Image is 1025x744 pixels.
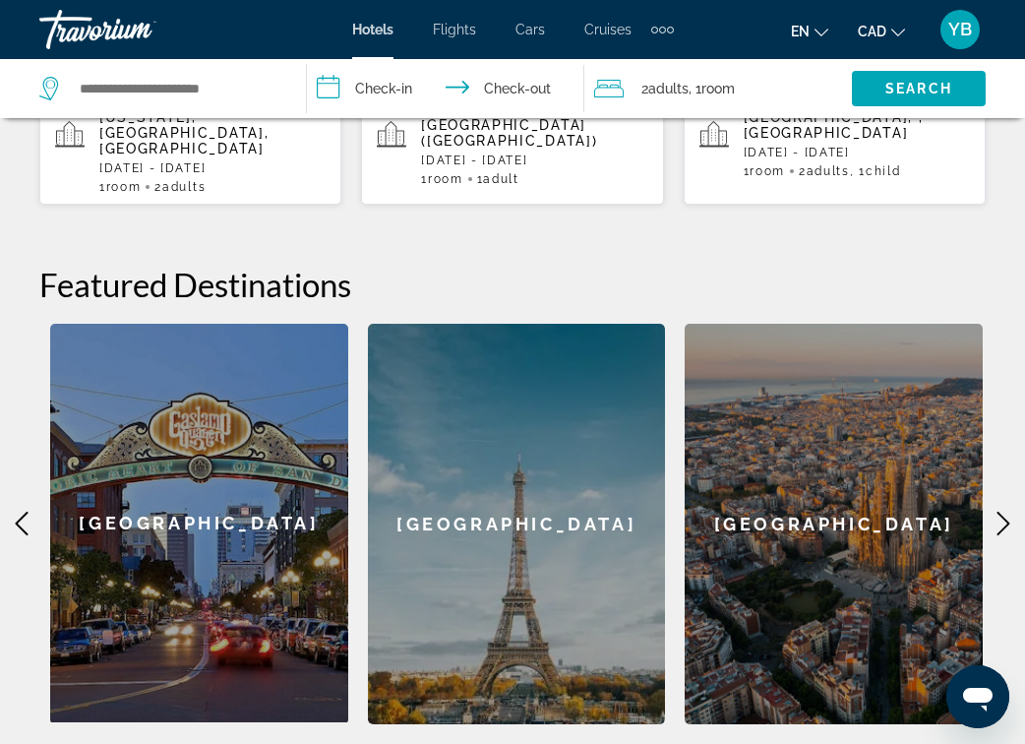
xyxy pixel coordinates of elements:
[162,180,206,194] span: Adults
[807,164,850,178] span: Adults
[50,324,348,722] div: [GEOGRAPHIC_DATA]
[307,59,584,118] button: Check in and out dates
[948,20,972,39] span: YB
[515,22,545,37] a: Cars
[689,75,735,102] span: , 1
[39,4,236,55] a: Travorium
[154,180,206,194] span: 2
[361,66,663,206] button: Hotels in [GEOGRAPHIC_DATA], [GEOGRAPHIC_DATA] ([GEOGRAPHIC_DATA])[DATE] - [DATE]1Room1Adult
[850,164,900,178] span: , 1
[750,164,785,178] span: Room
[99,161,326,175] p: [DATE] - [DATE]
[858,24,886,39] span: CAD
[744,109,924,141] span: [GEOGRAPHIC_DATA], , [GEOGRAPHIC_DATA]
[866,164,900,178] span: Child
[421,154,647,167] p: [DATE] - [DATE]
[421,172,462,186] span: 1
[584,22,632,37] a: Cruises
[39,265,986,304] h2: Featured Destinations
[99,93,269,156] span: [GEOGRAPHIC_DATA], [US_STATE], [GEOGRAPHIC_DATA], [GEOGRAPHIC_DATA]
[744,146,970,159] p: [DATE] - [DATE]
[99,180,141,194] span: 1
[477,172,519,186] span: 1
[368,324,666,724] a: [GEOGRAPHIC_DATA]
[483,172,518,186] span: Adult
[106,180,142,194] span: Room
[50,324,348,724] a: [GEOGRAPHIC_DATA]
[701,81,735,96] span: Room
[946,665,1009,728] iframe: Button to launch messaging window
[852,71,986,106] button: Search
[744,164,785,178] span: 1
[858,17,905,45] button: Change currency
[651,14,674,45] button: Extra navigation items
[935,9,986,50] button: User Menu
[684,66,986,206] button: Hotels in [GEOGRAPHIC_DATA], , [GEOGRAPHIC_DATA][DATE] - [DATE]1Room2Adults, 1Child
[421,101,597,149] span: [GEOGRAPHIC_DATA], [GEOGRAPHIC_DATA] ([GEOGRAPHIC_DATA])
[799,164,850,178] span: 2
[648,81,689,96] span: Adults
[791,17,828,45] button: Change language
[584,59,852,118] button: Travelers: 2 adults, 0 children
[791,24,810,39] span: en
[39,66,341,206] button: Hotels in [GEOGRAPHIC_DATA], [US_STATE], [GEOGRAPHIC_DATA], [GEOGRAPHIC_DATA][DATE] - [DATE]1Room...
[685,324,983,724] a: [GEOGRAPHIC_DATA]
[641,75,689,102] span: 2
[433,22,476,37] a: Flights
[352,22,393,37] a: Hotels
[428,172,463,186] span: Room
[885,81,952,96] span: Search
